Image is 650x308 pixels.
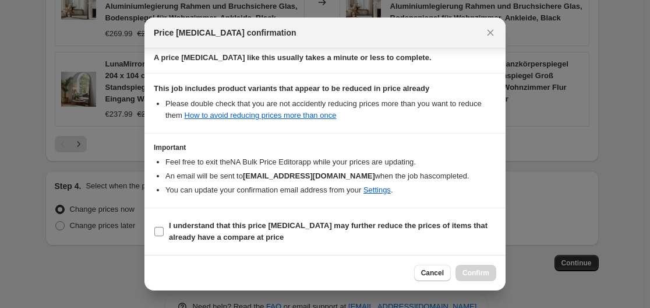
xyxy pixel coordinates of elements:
li: Feel free to exit the NA Bulk Price Editor app while your prices are updating. [165,156,496,168]
li: You can update your confirmation email address from your . [165,184,496,196]
span: Cancel [421,268,444,278]
li: An email will be sent to when the job has completed . [165,170,496,182]
b: This job includes product variants that appear to be reduced in price already [154,84,429,93]
li: Please double check that you are not accidently reducing prices more than you want to reduce them [165,98,496,121]
h3: Important [154,143,496,152]
button: Cancel [414,265,451,281]
b: A price [MEDICAL_DATA] like this usually takes a minute or less to complete. [154,53,432,62]
a: Settings [363,185,391,194]
b: I understand that this price [MEDICAL_DATA] may further reduce the prices of items that already h... [169,221,487,242]
a: How to avoid reducing prices more than once [185,111,337,120]
button: Close [482,24,499,41]
span: Price [MEDICAL_DATA] confirmation [154,27,296,38]
b: [EMAIL_ADDRESS][DOMAIN_NAME] [243,171,375,180]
